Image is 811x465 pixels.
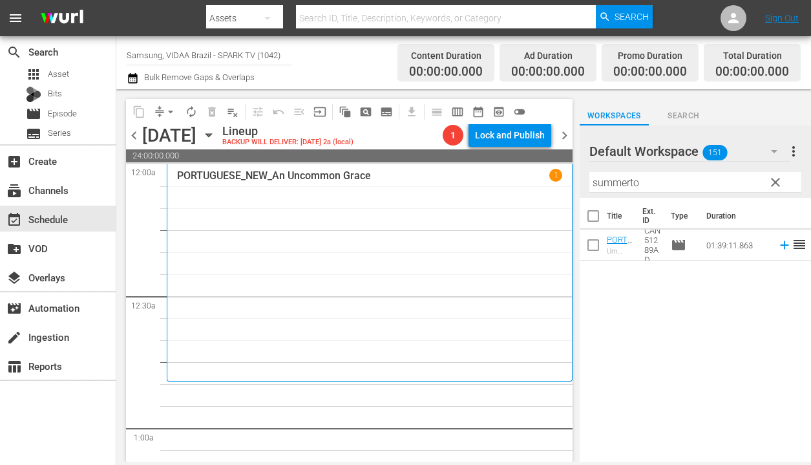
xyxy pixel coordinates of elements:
th: Ext. ID [635,198,663,234]
div: Content Duration [409,47,483,65]
span: menu [8,10,23,26]
span: Create [6,154,22,169]
span: Schedule [6,212,22,228]
span: Asset [26,67,41,82]
span: clear [768,175,783,190]
p: PORTUGUESE_NEW_An Uncommon Grace [177,169,371,182]
div: Um Verão para Celebrar [607,247,634,255]
span: Bits [48,87,62,100]
span: 00:00:00.000 [409,65,483,80]
span: 00:00:00.000 [613,65,687,80]
span: playlist_remove_outlined [226,105,239,118]
span: 24:00:00.000 [126,149,573,162]
span: reorder [792,237,807,252]
span: Episode [26,106,41,122]
span: 00:00:00.000 [715,65,789,80]
div: BACKUP WILL DELIVER: [DATE] 2a (local) [222,138,353,147]
span: Search [615,5,649,28]
span: 151 [702,139,727,166]
button: clear [764,171,785,192]
span: VOD [6,241,22,257]
a: Sign Out [765,13,799,23]
div: Default Workspace [589,133,790,169]
span: 1 [443,130,463,140]
span: Clear Lineup [222,102,243,122]
p: 1 [554,171,558,180]
span: auto_awesome_motion_outlined [339,105,352,118]
span: Workspaces [580,109,649,123]
span: Search [649,109,718,123]
span: Search [6,45,22,60]
svg: Add to Schedule [777,238,792,252]
span: date_range_outlined [472,105,485,118]
a: PORTUGUESE_NEW_ASummerToRemember_ReelOne [607,235,633,322]
span: input [313,105,326,118]
span: chevron_left [126,127,142,144]
span: autorenew_outlined [185,105,198,118]
span: Revert to Primary Episode [268,102,289,122]
button: Lock and Publish [469,124,551,147]
span: Automation [6,301,22,316]
span: Copy Lineup [129,102,149,122]
span: preview_outlined [492,105,505,118]
th: Title [607,198,635,234]
span: Series [48,127,71,140]
div: Lock and Publish [475,124,545,147]
span: chevron_right [556,127,573,144]
div: [DATE] [142,125,196,146]
span: subtitles_outlined [380,105,393,118]
div: Ad Duration [511,47,585,65]
span: Channels [6,183,22,199]
td: CAN51289AD [639,230,666,261]
span: Bulk Remove Gaps & Overlaps [142,72,255,82]
th: Duration [699,198,776,234]
span: toggle_off [513,105,526,118]
span: Reports [6,359,22,374]
span: Series [26,126,41,142]
span: more_vert [786,144,801,159]
span: Ingestion [6,330,22,345]
span: 00:00:00.000 [511,65,585,80]
span: Overlays [6,270,22,286]
span: Episode [671,237,686,253]
div: Bits [26,87,41,102]
span: Select an event to delete [202,102,222,122]
span: pageview_outlined [359,105,372,118]
span: calendar_view_week_outlined [451,105,464,118]
span: arrow_drop_down [164,105,177,118]
span: compress [153,105,166,118]
td: 01:39:11.863 [701,230,772,261]
div: Total Duration [715,47,789,65]
span: Remove Gaps & Overlaps [149,102,181,122]
span: Asset [48,68,69,81]
button: more_vert [786,136,801,167]
th: Type [663,198,699,234]
button: Search [596,5,653,28]
span: Episode [48,107,77,120]
img: ans4CAIJ8jUAAAAAAAAAAAAAAAAAAAAAAAAgQb4GAAAAAAAAAAAAAAAAAAAAAAAAJMjXAAAAAAAAAAAAAAAAAAAAAAAAgAT5G... [31,3,93,34]
div: Lineup [222,124,353,138]
div: Promo Duration [613,47,687,65]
